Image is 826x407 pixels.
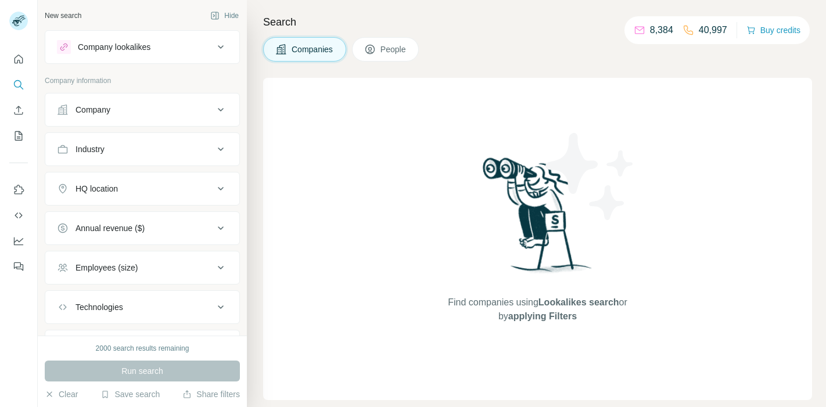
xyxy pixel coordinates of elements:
[650,23,673,37] p: 8,384
[45,333,239,361] button: Keywords
[477,154,598,284] img: Surfe Illustration - Woman searching with binoculars
[76,262,138,273] div: Employees (size)
[45,96,239,124] button: Company
[76,301,123,313] div: Technologies
[9,205,28,226] button: Use Surfe API
[9,230,28,251] button: Dashboard
[508,311,577,321] span: applying Filters
[444,296,630,323] span: Find companies using or by
[45,388,78,400] button: Clear
[9,100,28,121] button: Enrich CSV
[263,14,812,30] h4: Search
[45,33,239,61] button: Company lookalikes
[9,256,28,277] button: Feedback
[100,388,160,400] button: Save search
[45,135,239,163] button: Industry
[699,23,727,37] p: 40,997
[45,214,239,242] button: Annual revenue ($)
[202,7,247,24] button: Hide
[9,74,28,95] button: Search
[746,22,800,38] button: Buy credits
[538,297,619,307] span: Lookalikes search
[45,175,239,203] button: HQ location
[78,41,150,53] div: Company lookalikes
[76,104,110,116] div: Company
[9,125,28,146] button: My lists
[45,10,81,21] div: New search
[9,179,28,200] button: Use Surfe on LinkedIn
[380,44,407,55] span: People
[292,44,334,55] span: Companies
[76,183,118,195] div: HQ location
[96,343,189,354] div: 2000 search results remaining
[538,124,642,229] img: Surfe Illustration - Stars
[76,222,145,234] div: Annual revenue ($)
[45,75,240,86] p: Company information
[9,49,28,70] button: Quick start
[45,293,239,321] button: Technologies
[76,143,105,155] div: Industry
[182,388,240,400] button: Share filters
[45,254,239,282] button: Employees (size)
